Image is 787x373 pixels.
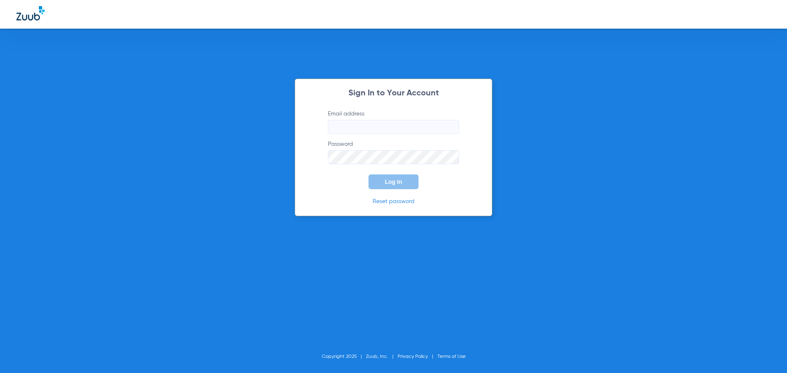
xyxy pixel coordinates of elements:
button: Log In [368,174,419,189]
input: Password [328,150,459,164]
h2: Sign In to Your Account [316,89,471,97]
a: Privacy Policy [398,354,428,359]
span: Log In [385,179,402,185]
a: Reset password [373,199,414,204]
input: Email address [328,120,459,134]
label: Email address [328,110,459,134]
li: Zuub, Inc. [366,353,398,361]
a: Terms of Use [437,354,466,359]
li: Copyright 2025 [322,353,366,361]
img: Zuub Logo [16,6,45,20]
label: Password [328,140,459,164]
